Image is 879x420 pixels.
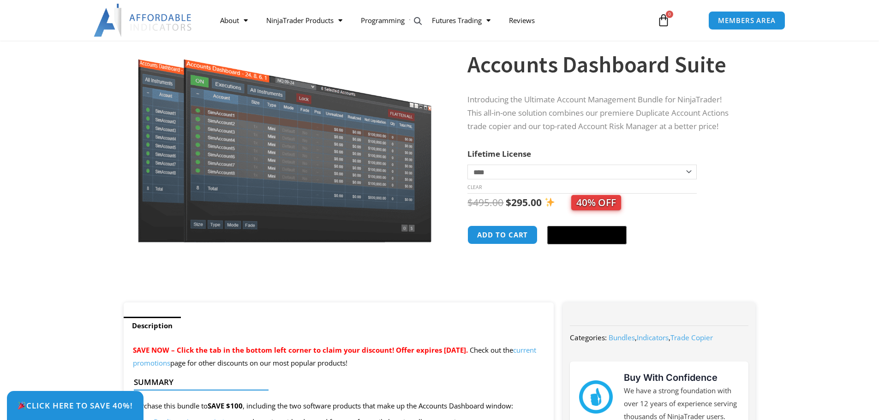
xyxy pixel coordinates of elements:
nav: Menu [211,10,646,31]
button: Buy with GPay [547,226,627,244]
img: mark thumbs good 43913 | Affordable Indicators – NinjaTrader [579,380,612,414]
a: MEMBERS AREA [708,11,785,30]
span: 40% OFF [571,195,621,210]
p: Introducing the Ultimate Account Management Bundle for NinjaTrader! This all-in-one solution comb... [467,93,737,133]
img: Screenshot 2024-08-26 155710eeeee [137,6,433,243]
span: $ [467,196,473,209]
a: 🎉Click Here to save 40%! [7,391,144,420]
h1: Accounts Dashboard Suite [467,48,737,81]
a: 0 [643,7,684,34]
h3: Buy With Confidence [624,371,739,385]
p: Check out the page for other discounts on our most popular products! [133,344,545,370]
span: MEMBERS AREA [718,17,776,24]
a: View full-screen image gallery [410,13,426,30]
span: Click Here to save 40%! [18,402,133,409]
a: Reviews [500,10,544,31]
span: , , [609,333,713,342]
a: About [211,10,257,31]
bdi: 295.00 [506,196,542,209]
a: Programming [352,10,423,31]
span: $ [506,196,511,209]
h4: Summary [134,378,537,387]
a: Trade Copier [670,333,713,342]
a: Clear options [467,184,482,190]
a: Description [124,317,181,335]
img: 🎉 [18,402,26,409]
button: Add to cart [467,225,538,244]
img: LogoAI | Affordable Indicators – NinjaTrader [94,4,193,37]
bdi: 495.00 [467,196,503,209]
a: Indicators [637,333,669,342]
a: Bundles [609,333,635,342]
label: Lifetime License [467,148,531,159]
span: 0 [666,11,673,18]
span: Categories: [570,333,607,342]
a: NinjaTrader Products [257,10,352,31]
img: ✨ [545,197,555,207]
span: SAVE NOW – Click the tab in the bottom left corner to claim your discount! Offer expires [DATE]. [133,345,468,355]
a: Futures Trading [423,10,500,31]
